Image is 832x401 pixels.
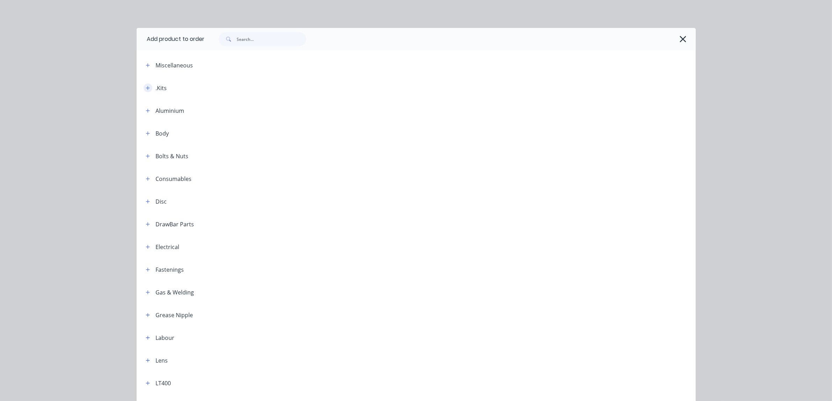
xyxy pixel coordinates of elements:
div: Labour [156,334,175,342]
div: DrawBar Parts [156,220,194,228]
div: LT400 [156,379,171,387]
div: Fastenings [156,265,184,274]
div: Grease Nipple [156,311,193,319]
input: Search... [237,32,306,46]
div: .Kits [156,84,167,92]
div: Disc [156,197,167,206]
div: Aluminium [156,107,185,115]
div: Electrical [156,243,180,251]
div: Miscellaneous [156,61,193,70]
div: Gas & Welding [156,288,194,297]
div: Lens [156,356,168,365]
div: Consumables [156,175,192,183]
div: Add product to order [137,28,205,50]
div: Body [156,129,169,138]
div: Bolts & Nuts [156,152,189,160]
